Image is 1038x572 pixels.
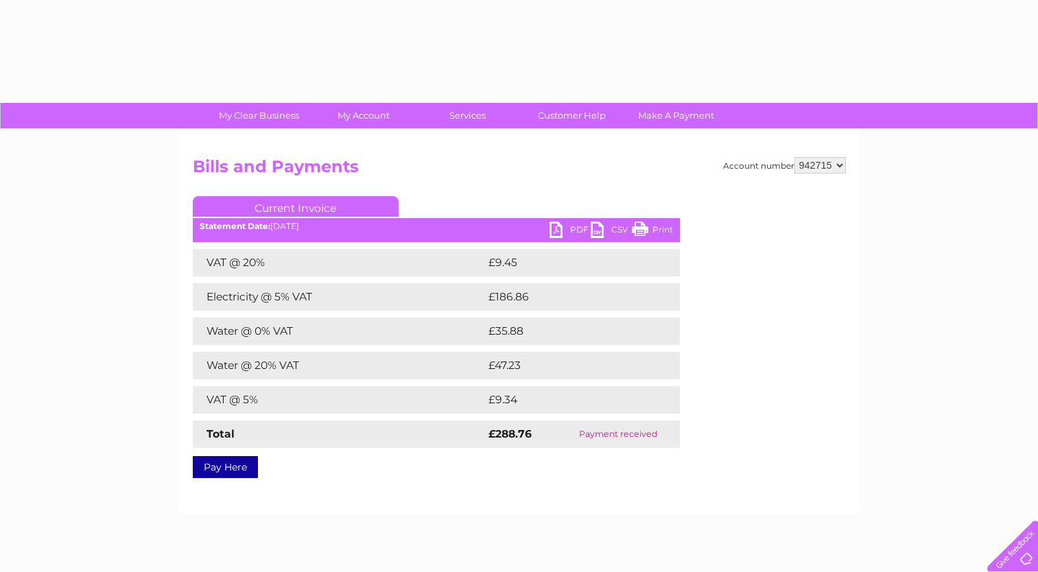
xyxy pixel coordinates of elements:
td: £186.86 [485,283,655,311]
a: Current Invoice [193,196,399,217]
td: VAT @ 20% [193,249,485,276]
a: PDF [550,222,591,241]
td: VAT @ 5% [193,386,485,414]
div: [DATE] [193,222,680,231]
strong: £288.76 [488,427,532,440]
td: £47.23 [485,352,651,379]
td: Water @ 0% VAT [193,318,485,345]
td: Payment received [557,420,680,448]
a: My Account [307,103,420,128]
a: Services [411,103,524,128]
td: Electricity @ 5% VAT [193,283,485,311]
td: £35.88 [485,318,652,345]
h2: Bills and Payments [193,157,846,183]
a: Customer Help [515,103,628,128]
td: £9.34 [485,386,648,414]
strong: Total [207,427,235,440]
a: Print [632,222,673,241]
div: Account number [723,157,846,174]
td: Water @ 20% VAT [193,352,485,379]
a: My Clear Business [202,103,316,128]
a: Pay Here [193,456,258,478]
a: CSV [591,222,632,241]
b: Statement Date: [200,221,270,231]
td: £9.45 [485,249,648,276]
a: Make A Payment [620,103,733,128]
